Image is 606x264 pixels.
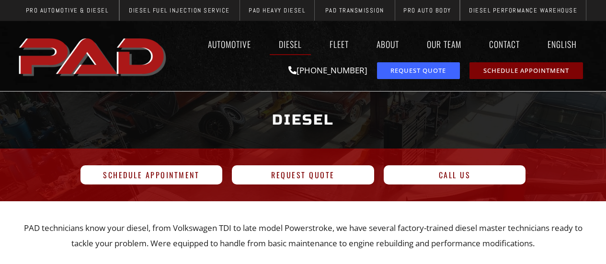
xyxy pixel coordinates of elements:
a: request a service or repair quote [377,62,460,79]
span: Schedule Appointment [103,171,199,179]
a: Schedule Appointment [80,165,223,184]
span: Pro Automotive & Diesel [26,7,109,13]
span: Pro Auto Body [403,7,451,13]
h1: Diesel [21,102,586,138]
span: Diesel Fuel Injection Service [129,7,230,13]
span: Diesel Performance Warehouse [469,7,577,13]
span: Call Us [439,171,471,179]
a: About [367,33,408,55]
a: Contact [480,33,529,55]
a: schedule repair or service appointment [469,62,583,79]
a: Automotive [199,33,260,55]
a: Call Us [384,165,526,184]
span: Request Quote [271,171,335,179]
p: PAD technicians know your diesel, from Volkswagen TDI to late model Powerstroke, we have several ... [16,220,591,252]
a: Fleet [320,33,358,55]
a: Diesel [270,33,311,55]
nav: Menu [171,33,591,55]
a: pro automotive and diesel home page [16,30,171,82]
span: Schedule Appointment [483,68,569,74]
span: PAD Heavy Diesel [249,7,305,13]
span: Request Quote [390,68,446,74]
a: Request Quote [232,165,374,184]
a: [PHONE_NUMBER] [288,65,367,76]
span: PAD Transmission [325,7,384,13]
img: The image shows the word "PAD" in bold, red, uppercase letters with a slight shadow effect. [16,30,171,82]
a: English [538,33,591,55]
a: Our Team [418,33,470,55]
